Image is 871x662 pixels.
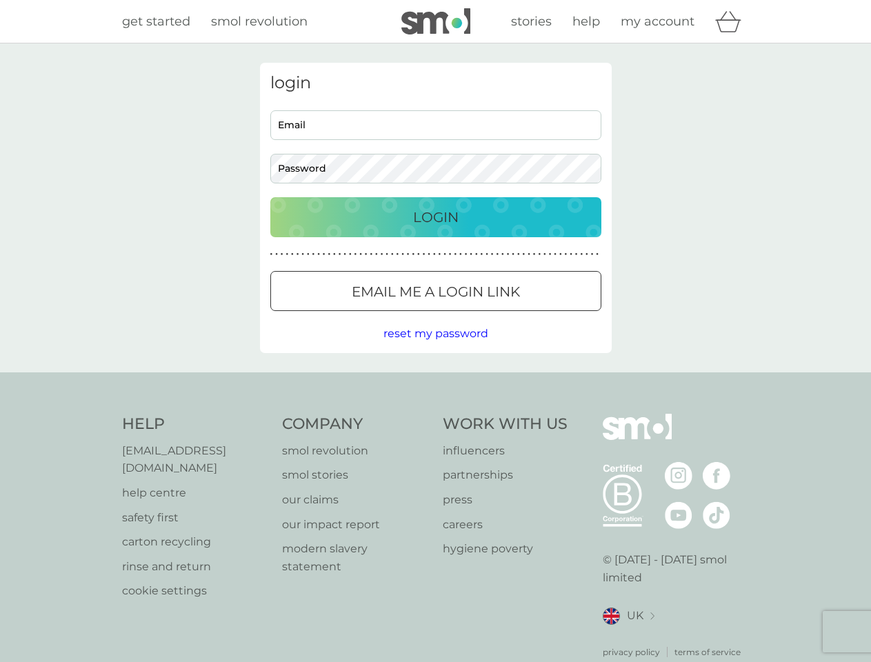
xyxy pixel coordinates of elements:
[511,14,552,29] span: stories
[603,608,620,625] img: UK flag
[328,251,330,258] p: ●
[354,251,357,258] p: ●
[282,466,429,484] a: smol stories
[397,251,399,258] p: ●
[554,251,557,258] p: ●
[282,491,429,509] a: our claims
[621,14,694,29] span: my account
[370,251,372,258] p: ●
[282,414,429,435] h4: Company
[665,462,692,490] img: visit the smol Instagram page
[270,73,601,93] h3: login
[412,251,414,258] p: ●
[383,325,488,343] button: reset my password
[511,12,552,32] a: stories
[386,251,388,258] p: ●
[665,501,692,529] img: visit the smol Youtube page
[423,251,426,258] p: ●
[282,442,429,460] p: smol revolution
[603,414,672,461] img: smol
[407,251,410,258] p: ●
[122,582,269,600] a: cookie settings
[674,645,741,659] p: terms of service
[443,442,568,460] a: influencers
[343,251,346,258] p: ●
[603,551,750,586] p: © [DATE] - [DATE] smol limited
[312,251,315,258] p: ●
[122,558,269,576] a: rinse and return
[549,251,552,258] p: ●
[570,251,572,258] p: ●
[715,8,750,35] div: basket
[401,251,404,258] p: ●
[383,327,488,340] span: reset my password
[211,12,308,32] a: smol revolution
[282,516,429,534] p: our impact report
[375,251,378,258] p: ●
[465,251,468,258] p: ●
[543,251,546,258] p: ●
[211,14,308,29] span: smol revolution
[459,251,462,258] p: ●
[533,251,536,258] p: ●
[443,251,446,258] p: ●
[575,251,578,258] p: ●
[413,206,459,228] p: Login
[282,540,429,575] a: modern slavery statement
[572,12,600,32] a: help
[443,491,568,509] a: press
[559,251,562,258] p: ●
[443,466,568,484] a: partnerships
[501,251,504,258] p: ●
[433,251,436,258] p: ●
[580,251,583,258] p: ●
[572,14,600,29] span: help
[359,251,362,258] p: ●
[281,251,283,258] p: ●
[475,251,478,258] p: ●
[703,462,730,490] img: visit the smol Facebook page
[523,251,525,258] p: ●
[122,484,269,502] a: help centre
[339,251,341,258] p: ●
[122,533,269,551] a: carton recycling
[317,251,320,258] p: ●
[333,251,336,258] p: ●
[485,251,488,258] p: ●
[603,645,660,659] a: privacy policy
[122,14,190,29] span: get started
[627,607,643,625] span: UK
[449,251,452,258] p: ●
[352,281,520,303] p: Email me a login link
[443,516,568,534] a: careers
[703,501,730,529] img: visit the smol Tiktok page
[291,251,294,258] p: ●
[443,540,568,558] a: hygiene poverty
[270,197,601,237] button: Login
[621,12,694,32] a: my account
[323,251,326,258] p: ●
[122,509,269,527] a: safety first
[439,251,441,258] p: ●
[297,251,299,258] p: ●
[491,251,494,258] p: ●
[391,251,394,258] p: ●
[401,8,470,34] img: smol
[650,612,654,620] img: select a new location
[122,414,269,435] h4: Help
[481,251,483,258] p: ●
[417,251,420,258] p: ●
[301,251,304,258] p: ●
